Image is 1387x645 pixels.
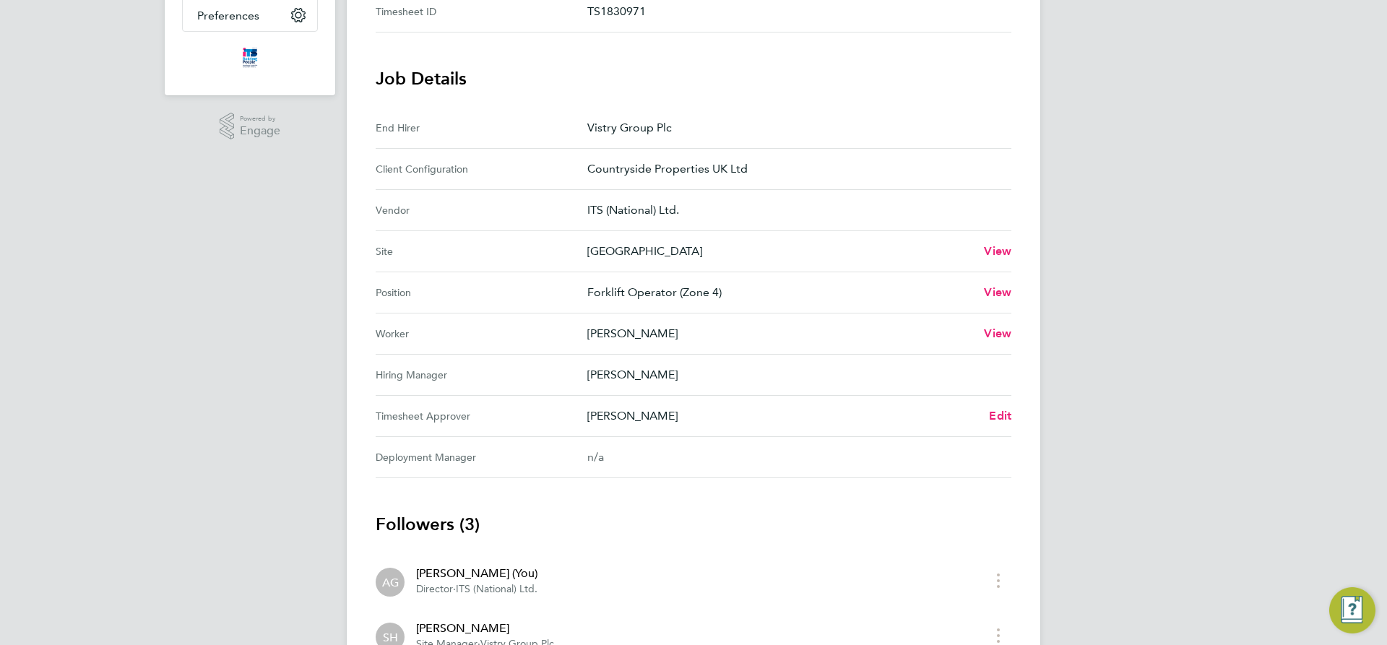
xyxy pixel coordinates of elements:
[416,620,554,637] div: [PERSON_NAME]
[984,285,1011,299] span: View
[587,449,988,466] div: n/a
[456,583,537,595] span: ITS (National) Ltd.
[382,574,399,590] span: AG
[376,160,587,178] div: Client Configuration
[587,243,972,260] p: [GEOGRAPHIC_DATA]
[182,46,318,69] a: Go to home page
[984,243,1011,260] a: View
[376,366,587,384] div: Hiring Manager
[376,568,405,597] div: Andy Graham (You)
[376,67,1011,90] h3: Job Details
[383,629,398,645] span: SH
[416,583,453,595] span: Director
[376,119,587,137] div: End Hirer
[587,284,972,301] p: Forklift Operator (Zone 4)
[984,244,1011,258] span: View
[197,9,259,22] span: Preferences
[587,366,1000,384] p: [PERSON_NAME]
[416,565,537,582] div: [PERSON_NAME] (You)
[984,326,1011,340] span: View
[587,325,972,342] p: [PERSON_NAME]
[587,202,1000,219] p: ITS (National) Ltd.
[587,160,1000,178] p: Countryside Properties UK Ltd
[376,449,587,466] div: Deployment Manager
[984,325,1011,342] a: View
[587,3,1000,20] p: TS1830971
[453,583,456,595] span: ·
[1329,587,1375,633] button: Engage Resource Center
[376,407,587,425] div: Timesheet Approver
[240,113,280,125] span: Powered by
[376,513,1011,536] h3: Followers (3)
[376,243,587,260] div: Site
[376,325,587,342] div: Worker
[376,3,587,20] div: Timesheet ID
[376,284,587,301] div: Position
[220,113,281,140] a: Powered byEngage
[587,407,977,425] p: [PERSON_NAME]
[985,569,1011,592] button: timesheet menu
[376,202,587,219] div: Vendor
[989,409,1011,423] span: Edit
[240,46,260,69] img: itsconstruction-logo-retina.png
[240,125,280,137] span: Engage
[989,407,1011,425] a: Edit
[587,119,1000,137] p: Vistry Group Plc
[984,284,1011,301] a: View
